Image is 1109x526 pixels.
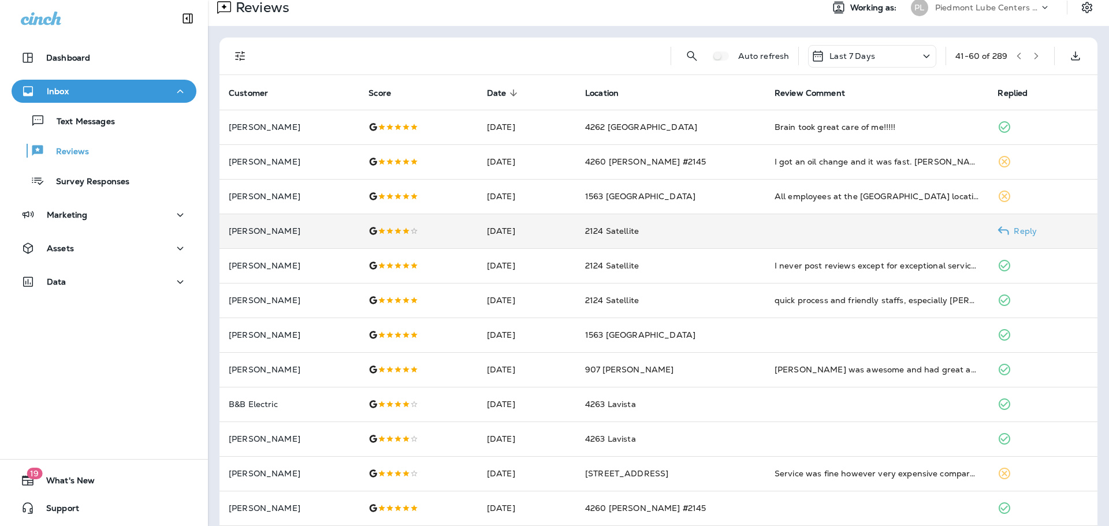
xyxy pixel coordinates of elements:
button: Text Messages [12,109,196,133]
p: Data [47,277,66,286]
button: Dashboard [12,46,196,69]
td: [DATE] [478,144,576,179]
div: All employees at the Cartersville location were very courteous and professional [775,191,980,202]
p: B&B Electric [229,400,350,409]
p: Text Messages [45,117,115,128]
button: 19What's New [12,469,196,492]
button: Marketing [12,203,196,226]
span: 4260 [PERSON_NAME] #2145 [585,503,706,513]
span: 19 [27,468,42,479]
button: Search Reviews [680,44,704,68]
p: Auto refresh [738,51,790,61]
p: [PERSON_NAME] [229,330,350,340]
span: 2124 Satellite [585,295,639,305]
td: [DATE] [478,214,576,248]
span: Customer [229,88,283,98]
p: [PERSON_NAME] [229,503,350,513]
div: Service was fine however very expensive compared to the same service at competitors like Grease M... [775,468,980,479]
p: Assets [47,244,74,253]
p: [PERSON_NAME] [229,296,350,305]
p: Last 7 Days [829,51,875,61]
span: 1563 [GEOGRAPHIC_DATA] [585,330,695,340]
button: Filters [229,44,252,68]
span: 4263 Lavista [585,434,636,444]
p: Reply [1009,226,1037,236]
td: [DATE] [478,318,576,352]
td: [DATE] [478,456,576,491]
span: Working as: [850,3,899,13]
p: Piedmont Lube Centers LLC [935,3,1039,12]
td: [DATE] [478,387,576,421]
p: [PERSON_NAME] [229,226,350,236]
button: Assets [12,237,196,260]
span: 4263 Lavista [585,399,636,409]
span: Review Comment [775,88,845,98]
td: [DATE] [478,421,576,456]
td: [DATE] [478,491,576,525]
span: [STREET_ADDRESS] [585,468,668,479]
p: Survey Responses [44,177,129,188]
div: 41 - 60 of 289 [955,51,1007,61]
button: Data [12,270,196,293]
span: 907 [PERSON_NAME] [585,364,673,375]
span: Date [487,88,507,98]
span: 4260 [PERSON_NAME] #2145 [585,156,706,167]
span: Review Comment [775,88,860,98]
p: [PERSON_NAME] [229,434,350,443]
button: Support [12,497,196,520]
td: [DATE] [478,248,576,283]
span: 1563 [GEOGRAPHIC_DATA] [585,191,695,202]
span: Score [369,88,391,98]
div: I got an oil change and it was fast. AJ rung me up and was so friendly as well as the whole crew.... [775,156,980,167]
span: Location [585,88,634,98]
button: Collapse Sidebar [172,7,204,30]
td: [DATE] [478,283,576,318]
p: Reviews [44,147,89,158]
span: Replied [998,88,1028,98]
span: Support [35,503,79,517]
p: Marketing [47,210,87,219]
td: [DATE] [478,179,576,214]
div: I never post reviews except for exceptional service and my oil change today qualifies. Hate havin... [775,260,980,271]
span: Customer [229,88,268,98]
p: [PERSON_NAME] [229,122,350,132]
span: Date [487,88,522,98]
span: 2124 Satellite [585,226,639,236]
div: Pablo was awesome and had great attention to detail. [775,364,980,375]
button: Export as CSV [1064,44,1087,68]
p: [PERSON_NAME] [229,469,350,478]
p: [PERSON_NAME] [229,157,350,166]
div: quick process and friendly staffs, especially Trayvaughn, Donnavin, also the assistant general ma... [775,294,980,306]
span: 2124 Satellite [585,260,639,271]
td: [DATE] [478,110,576,144]
p: [PERSON_NAME] [229,365,350,374]
button: Inbox [12,80,196,103]
span: 4262 [GEOGRAPHIC_DATA] [585,122,697,132]
span: Replied [998,88,1043,98]
p: [PERSON_NAME] [229,261,350,270]
span: Location [585,88,619,98]
button: Reviews [12,139,196,163]
p: Inbox [47,87,69,96]
span: Score [369,88,406,98]
button: Survey Responses [12,169,196,193]
p: [PERSON_NAME] [229,192,350,201]
div: Brain took great care of me!!!!! [775,121,980,133]
span: What's New [35,476,95,490]
td: [DATE] [478,352,576,387]
p: Dashboard [46,53,90,62]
